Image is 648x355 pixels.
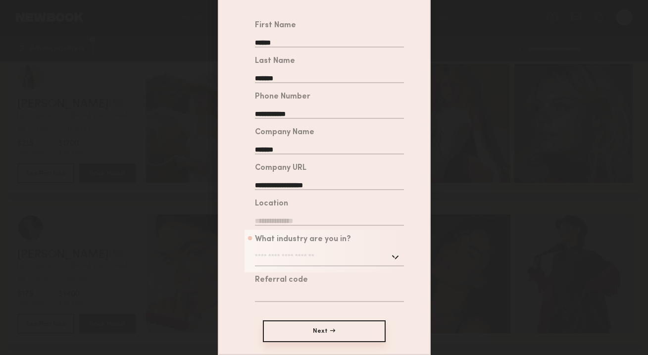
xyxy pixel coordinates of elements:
[255,236,351,244] div: What industry are you in?
[255,57,295,65] div: Last Name
[255,276,308,284] div: Referral code
[255,200,288,208] div: Location
[255,129,314,137] div: Company Name
[263,320,386,342] button: Next →
[255,22,296,30] div: First Name
[255,164,306,172] div: Company URL
[255,93,310,101] div: Phone Number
